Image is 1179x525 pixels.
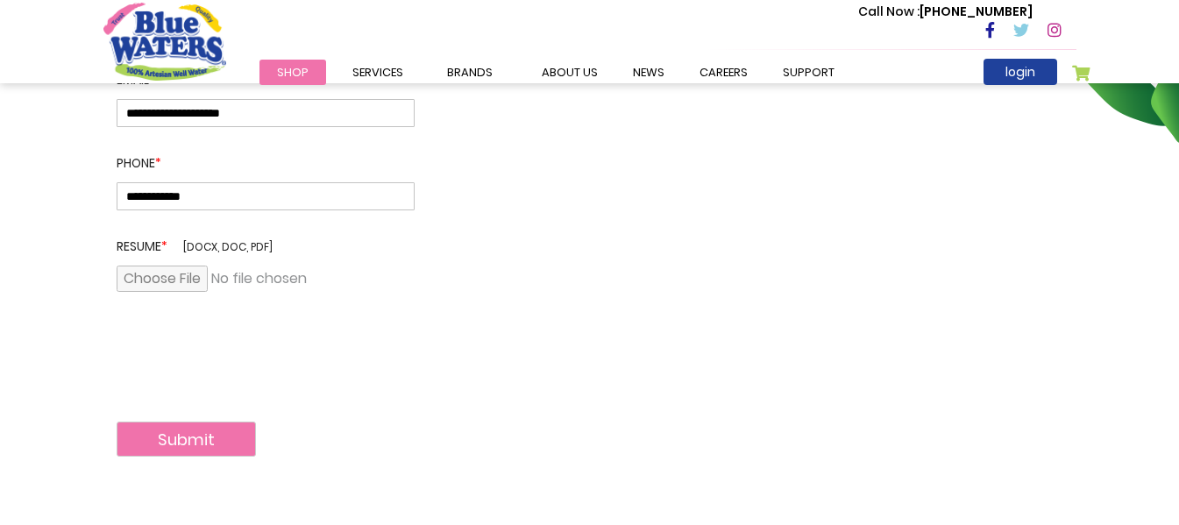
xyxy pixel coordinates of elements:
span: Shop [277,64,309,81]
a: support [765,60,852,85]
a: about us [524,60,615,85]
a: News [615,60,682,85]
iframe: reCAPTCHA [117,344,383,413]
span: Brands [447,64,493,81]
span: Services [352,64,403,81]
label: Resume [117,210,415,266]
p: [PHONE_NUMBER] [858,3,1033,21]
a: store logo [103,3,226,80]
span: [docx, doc, pdf] [183,239,273,254]
label: Phone [117,127,415,182]
a: login [984,59,1057,85]
button: Submit [117,422,256,457]
a: careers [682,60,765,85]
span: Call Now : [858,3,920,20]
